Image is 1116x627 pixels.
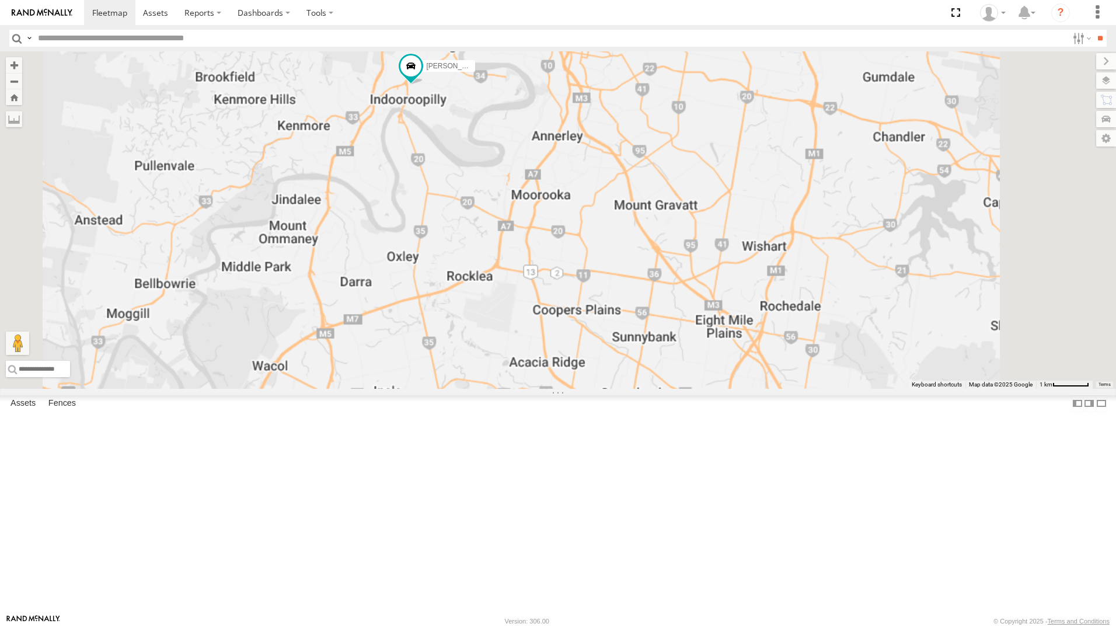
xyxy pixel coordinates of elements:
label: Search Query [25,30,34,47]
button: Zoom out [6,73,22,89]
label: Map Settings [1096,130,1116,147]
img: rand-logo.svg [12,9,72,17]
div: Version: 306.00 [505,618,549,625]
a: Visit our Website [6,615,60,627]
a: Terms and Conditions [1048,618,1110,625]
button: Map Scale: 1 km per 59 pixels [1036,381,1093,389]
i: ? [1051,4,1070,22]
label: Measure [6,111,22,127]
label: Search Filter Options [1068,30,1093,47]
span: 1 km [1040,381,1052,388]
a: Terms (opens in new tab) [1098,382,1111,387]
label: Assets [5,395,41,412]
div: © Copyright 2025 - [993,618,1110,625]
button: Drag Pegman onto the map to open Street View [6,332,29,355]
label: Dock Summary Table to the Left [1072,395,1083,412]
span: [PERSON_NAME] - 017IP4 [426,62,512,71]
label: Hide Summary Table [1096,395,1107,412]
div: Marco DiBenedetto [976,4,1010,22]
button: Zoom Home [6,89,22,105]
span: Map data ©2025 Google [969,381,1033,388]
label: Fences [43,395,82,412]
button: Keyboard shortcuts [912,381,962,389]
label: Dock Summary Table to the Right [1083,395,1095,412]
button: Zoom in [6,57,22,73]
